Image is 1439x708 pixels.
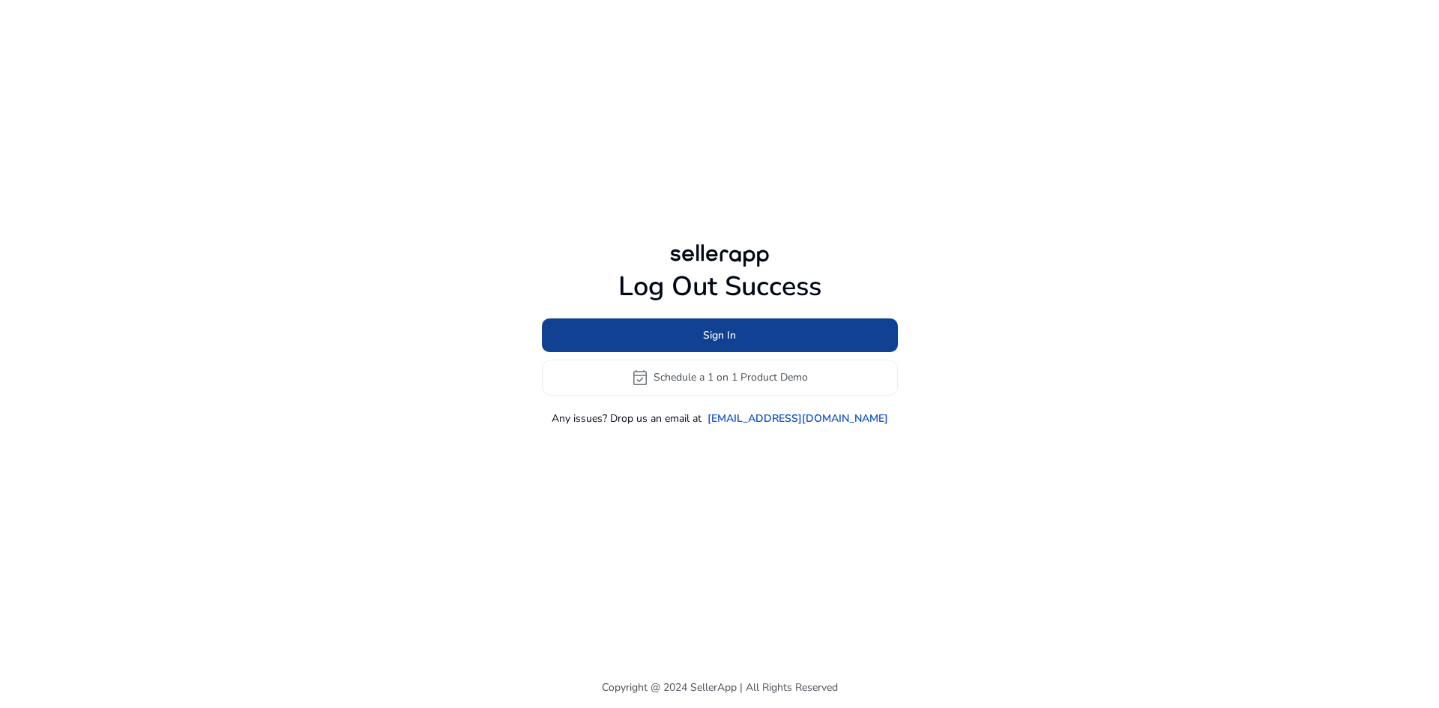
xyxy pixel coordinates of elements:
span: event_available [631,369,649,387]
button: Sign In [542,318,898,352]
span: Sign In [703,327,736,343]
h1: Log Out Success [542,270,898,303]
button: event_availableSchedule a 1 on 1 Product Demo [542,360,898,396]
p: Any issues? Drop us an email at [552,411,702,426]
a: [EMAIL_ADDRESS][DOMAIN_NAME] [708,411,888,426]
